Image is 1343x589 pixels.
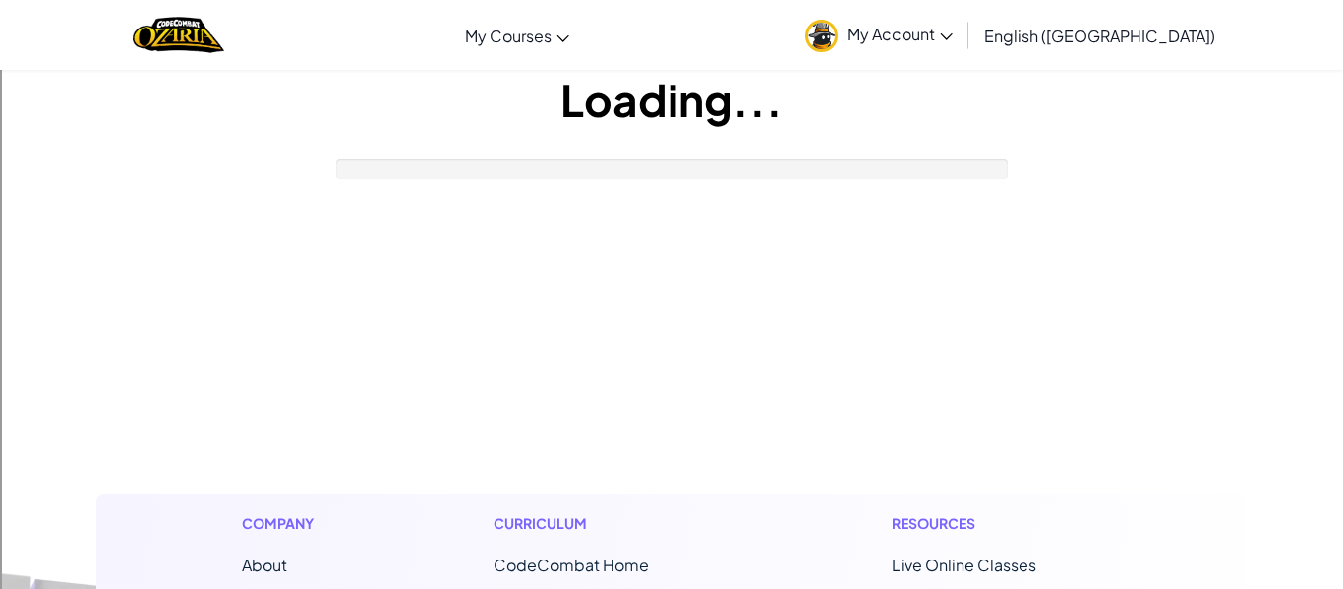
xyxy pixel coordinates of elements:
span: My Courses [465,26,552,46]
span: My Account [847,24,953,44]
a: My Courses [455,9,579,62]
span: English ([GEOGRAPHIC_DATA]) [984,26,1215,46]
img: Home [133,15,224,55]
a: Ozaria by CodeCombat logo [133,15,224,55]
a: My Account [795,4,963,66]
a: English ([GEOGRAPHIC_DATA]) [974,9,1225,62]
img: avatar [805,20,838,52]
